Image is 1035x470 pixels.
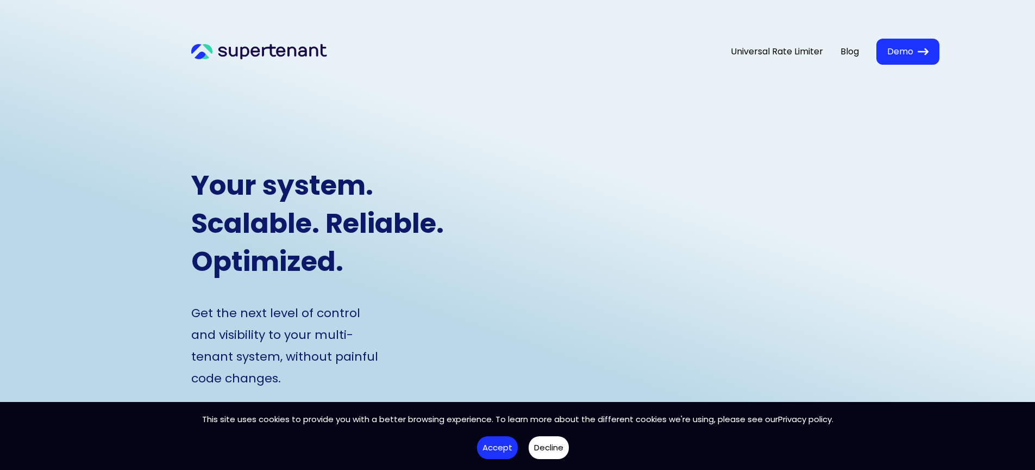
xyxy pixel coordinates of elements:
[778,413,832,425] a: Privacy policy
[887,45,913,58] span: Demo
[477,436,518,460] button: Accept
[876,39,939,65] button: Demo
[191,166,468,281] h2: Your system. Scalable. Reliable. Optimized.
[731,45,823,58] a: Universal Rate Limiter
[191,302,381,389] p: Get the next level of control and visibility to your multi-tenant system, without painful code ch...
[840,45,859,58] a: Blog
[529,436,569,460] button: Decline
[191,402,844,436] span: This site uses cookies to provide you with a better browsing experience. To learn more about the ...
